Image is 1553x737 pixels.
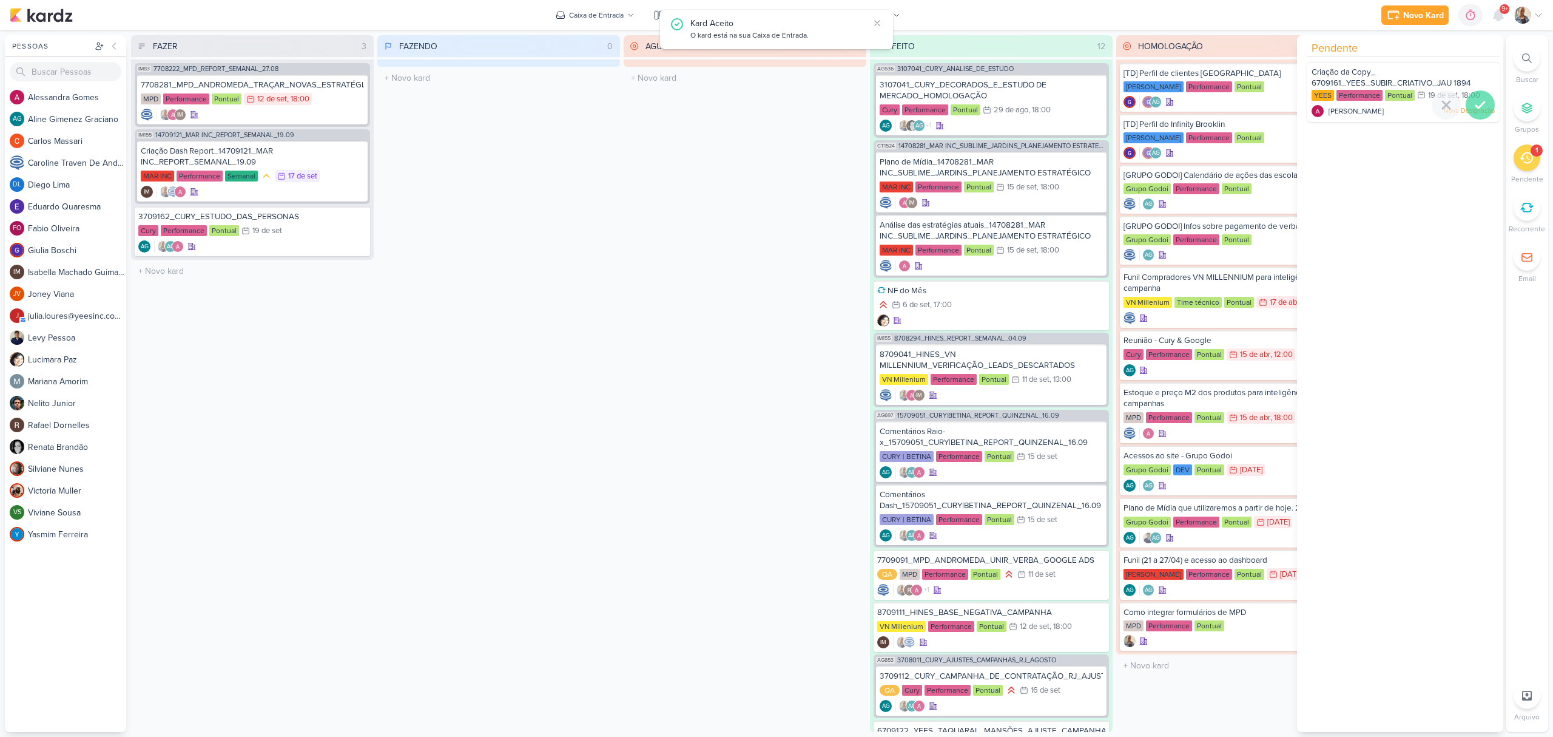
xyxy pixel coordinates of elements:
[1514,7,1531,24] img: Iara Santos
[880,220,1103,242] div: Análise das estratégias atuais_14708281_MAR INC_SUBLIME_JARDINS_PLANEJAMENTO ESTRATÉGICO
[880,489,1103,511] div: Comentários Dash_15709051_CURY|BETINA_REPORT_QUINZENAL_16.09
[1123,532,1136,544] div: Criador(a): Aline Gimenez Graciano
[1123,450,1352,461] div: Acessos ao site - Grupo Godoi
[288,172,317,180] div: 17 de set
[1152,100,1160,106] p: AG
[1126,535,1134,542] p: AG
[138,225,158,236] div: Cury
[1270,299,1299,307] div: 17 de abr
[10,221,24,236] div: Fabio Oliveira
[880,451,934,462] div: CURY | BETINA
[225,171,258,182] div: Semanal
[28,331,126,344] div: L e v y P e s s o a
[1139,147,1162,159] div: Colaboradores: Giulia Boschi, Aline Gimenez Graciano
[876,412,895,419] span: AG697
[1139,249,1154,261] div: Colaboradores: Aline Gimenez Graciano
[915,245,962,256] div: Performance
[913,120,925,132] div: Aline Gimenez Graciano
[141,171,174,182] div: MAR INC
[1173,517,1219,528] div: Performance
[1123,335,1352,346] div: Reunião - Cury & Google
[880,514,934,525] div: CURY | BETINA
[1123,412,1144,423] div: MPD
[895,197,918,209] div: Colaboradores: Alessandra Gomes, Isabella Machado Guimarães
[1123,68,1352,79] div: [TD] Perfil de clientes Alto da Lapa
[1194,412,1224,423] div: Pontual
[167,244,175,250] p: AG
[895,260,911,272] div: Colaboradores: Alessandra Gomes
[28,200,126,213] div: E d u a r d o Q u a r e s m a
[28,441,126,453] div: R e n a t a B r a n d ã o
[1501,4,1508,14] span: 9+
[1515,124,1539,135] p: Grupos
[903,301,930,309] div: 6 de set
[1123,272,1352,294] div: Funil Compradores VN MILLENNIUM para inteligência da campanha
[951,104,980,115] div: Pontual
[1123,170,1352,181] div: [GRUPO GODOI] Calendário de ações das escolas
[898,120,911,132] img: Iara Santos
[1224,297,1254,308] div: Pontual
[260,170,272,182] div: Prioridade Média
[1007,183,1037,191] div: 15 de set
[964,182,994,192] div: Pontual
[13,182,21,188] p: DL
[1145,202,1153,208] p: AG
[13,509,21,516] p: VS
[1142,198,1154,210] div: Aline Gimenez Graciano
[1142,480,1154,492] div: Aline Gimenez Graciano
[880,197,892,209] img: Caroline Traven De Andrade
[908,533,916,539] p: AG
[898,529,911,542] img: Iara Santos
[177,171,223,182] div: Performance
[876,335,892,342] span: IM155
[28,397,126,410] div: N e l i t o J u n i o r
[16,313,19,319] p: j
[880,120,892,132] div: Criador(a): Aline Gimenez Graciano
[1123,349,1144,360] div: Cury
[1235,132,1264,143] div: Pontual
[141,186,153,198] div: Criador(a): Isabella Machado Guimarães
[1173,234,1219,245] div: Performance
[930,301,952,309] div: , 17:00
[10,265,24,279] div: Isabella Machado Guimarães
[141,244,149,250] p: AG
[160,186,172,198] img: Iara Santos
[602,40,618,53] div: 0
[895,466,925,478] div: Colaboradores: Iara Santos, Aline Gimenez Graciano, Alessandra Gomes
[1146,349,1192,360] div: Performance
[1123,81,1184,92] div: [PERSON_NAME]
[985,514,1014,525] div: Pontual
[10,418,24,432] img: Rafael Dornelles
[138,240,150,253] div: Criador(a): Aline Gimenez Graciano
[1173,183,1219,194] div: Performance
[906,529,918,542] div: Aline Gimenez Graciano
[10,352,24,367] img: Lucimara Paz
[913,389,925,401] div: Isabella Machado Guimarães
[138,211,366,222] div: 3709162_CURY_ESTUDO_DAS_PERSONAS
[1139,427,1154,440] div: Colaboradores: Alessandra Gomes
[1312,105,1324,117] img: Alessandra Gomes
[141,186,153,198] div: Isabella Machado Guimarães
[985,451,1014,462] div: Pontual
[1123,312,1136,324] img: Caroline Traven De Andrade
[880,260,892,272] img: Caroline Traven De Andrade
[164,240,177,253] div: Aline Gimenez Graciano
[906,120,918,132] img: Renata Brandão
[141,93,161,104] div: MPD
[1458,92,1480,100] div: , 18:00
[1123,532,1136,544] div: Aline Gimenez Graciano
[1270,351,1293,359] div: , 12:00
[137,66,151,72] span: IM83
[1123,503,1352,514] div: Plano de Mídia que utilizaremos a partir de hoje. 22/04
[28,288,126,301] div: J o n e y V i a n a
[163,93,209,104] div: Performance
[1194,464,1224,475] div: Pontual
[1123,364,1136,376] div: Aline Gimenez Graciano
[882,533,890,539] p: AG
[257,95,287,103] div: 12 de set
[1123,480,1136,492] div: Criador(a): Aline Gimenez Graciano
[141,109,153,121] img: Caroline Traven De Andrade
[28,353,126,366] div: L u c i m a r a P a z
[28,135,126,148] div: C a r l o s M a s s a r i
[931,374,977,385] div: Performance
